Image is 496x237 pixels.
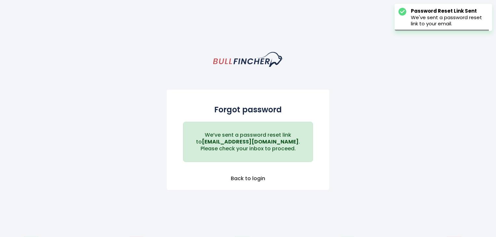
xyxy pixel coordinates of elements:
[183,104,313,115] h2: Forgot password
[167,175,329,182] a: Back to login
[196,131,300,152] span: We’ve sent a password reset link to . Please check your inbox to proceed.
[202,138,299,145] strong: [EMAIL_ADDRESS][DOMAIN_NAME]
[411,8,488,27] div: We've sent a password reset link to your email.
[411,7,477,14] strong: Password Reset Link Sent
